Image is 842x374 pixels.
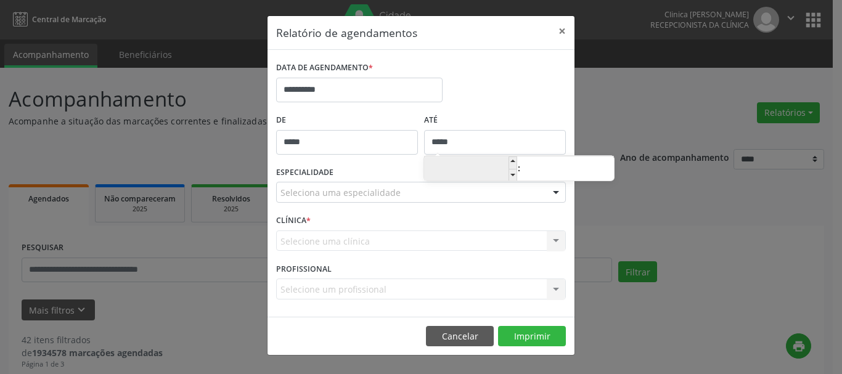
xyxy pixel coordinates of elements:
[426,326,494,347] button: Cancelar
[276,25,417,41] h5: Relatório de agendamentos
[276,59,373,78] label: DATA DE AGENDAMENTO
[550,16,574,46] button: Close
[276,211,311,230] label: CLÍNICA
[276,163,333,182] label: ESPECIALIDADE
[276,259,332,278] label: PROFISSIONAL
[424,111,566,130] label: ATÉ
[521,157,614,182] input: Minute
[424,157,517,182] input: Hour
[280,186,401,199] span: Seleciona uma especialidade
[517,156,521,181] span: :
[276,111,418,130] label: De
[498,326,566,347] button: Imprimir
